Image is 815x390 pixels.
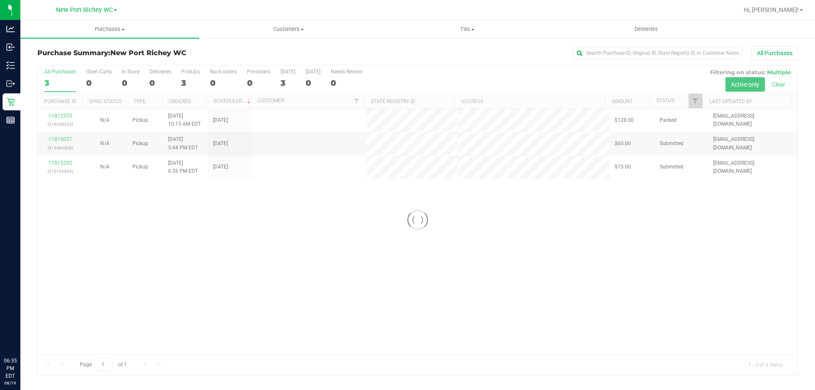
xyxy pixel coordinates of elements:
inline-svg: Inventory [6,61,15,70]
button: All Purchases [751,46,798,60]
span: New Port Richey WC [110,49,186,57]
inline-svg: Reports [6,116,15,124]
span: Tills [378,25,556,33]
a: Deliveries [557,20,736,38]
p: 06:35 PM EDT [4,357,17,380]
a: Purchases [20,20,199,38]
span: Deliveries [623,25,669,33]
a: Tills [378,20,556,38]
input: Search Purchase ID, Original ID, State Registry ID or Customer Name... [573,47,743,59]
inline-svg: Retail [6,98,15,106]
iframe: Resource center [8,322,34,348]
span: New Port Richey WC [56,6,113,14]
span: Purchases [20,25,199,33]
inline-svg: Inbound [6,43,15,51]
inline-svg: Analytics [6,25,15,33]
inline-svg: Outbound [6,79,15,88]
span: Hi, [PERSON_NAME]! [744,6,799,13]
h3: Purchase Summary: [37,49,291,57]
a: Customers [199,20,378,38]
span: Customers [200,25,377,33]
p: 08/19 [4,380,17,386]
